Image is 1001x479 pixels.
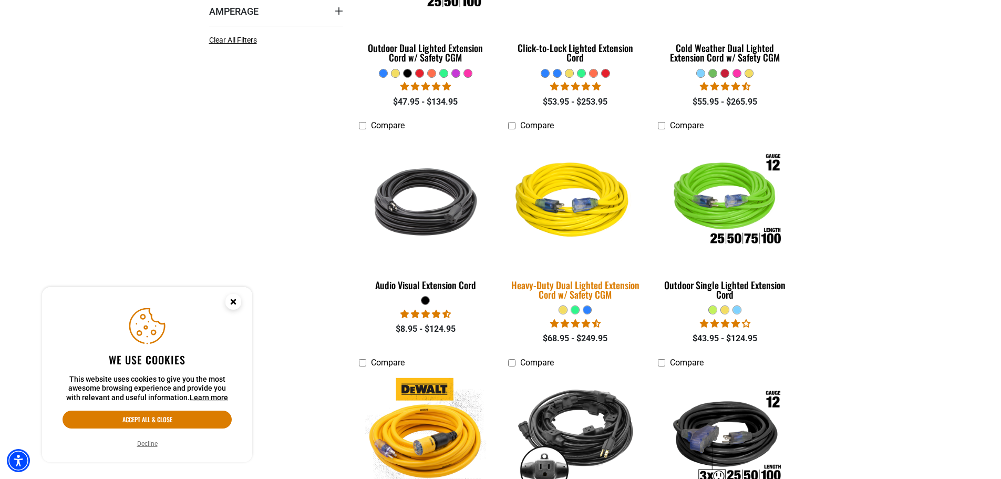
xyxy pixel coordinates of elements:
[371,120,405,130] span: Compare
[134,439,161,449] button: Decline
[7,449,30,472] div: Accessibility Menu
[209,5,259,17] span: Amperage
[400,81,451,91] span: 4.81 stars
[359,136,493,296] a: black Audio Visual Extension Cord
[63,353,232,366] h2: We use cookies
[400,309,451,319] span: 4.70 stars
[359,141,492,262] img: black
[209,35,261,46] a: Clear All Filters
[550,319,601,329] span: 4.64 stars
[659,141,791,262] img: Outdoor Single Lighted Extension Cord
[63,411,232,429] button: Accept all & close
[508,43,642,62] div: Click-to-Lock Lighted Extension Cord
[359,43,493,62] div: Outdoor Dual Lighted Extension Cord w/ Safety CGM
[359,280,493,290] div: Audio Visual Extension Cord
[190,393,228,402] a: This website uses cookies to give you the most awesome browsing experience and provide you with r...
[508,136,642,305] a: yellow Heavy-Duty Dual Lighted Extension Cord w/ Safety CGM
[658,332,792,345] div: $43.95 - $124.95
[700,319,750,329] span: 4.00 stars
[214,287,252,320] button: Close this option
[658,136,792,305] a: Outdoor Single Lighted Extension Cord Outdoor Single Lighted Extension Cord
[42,287,252,463] aside: Cookie Consent
[359,323,493,335] div: $8.95 - $124.95
[520,120,554,130] span: Compare
[520,358,554,368] span: Compare
[63,375,232,403] p: This website uses cookies to give you the most awesome browsing experience and provide you with r...
[658,96,792,108] div: $55.95 - $265.95
[508,332,642,345] div: $68.95 - $249.95
[670,120,704,130] span: Compare
[209,36,257,44] span: Clear All Filters
[508,280,642,299] div: Heavy-Duty Dual Lighted Extension Cord w/ Safety CGM
[670,358,704,368] span: Compare
[371,358,405,368] span: Compare
[658,43,792,62] div: Cold Weather Dual Lighted Extension Cord w/ Safety CGM
[550,81,601,91] span: 4.87 stars
[658,280,792,299] div: Outdoor Single Lighted Extension Cord
[508,96,642,108] div: $53.95 - $253.95
[700,81,750,91] span: 4.62 stars
[359,96,493,108] div: $47.95 - $134.95
[502,135,649,269] img: yellow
